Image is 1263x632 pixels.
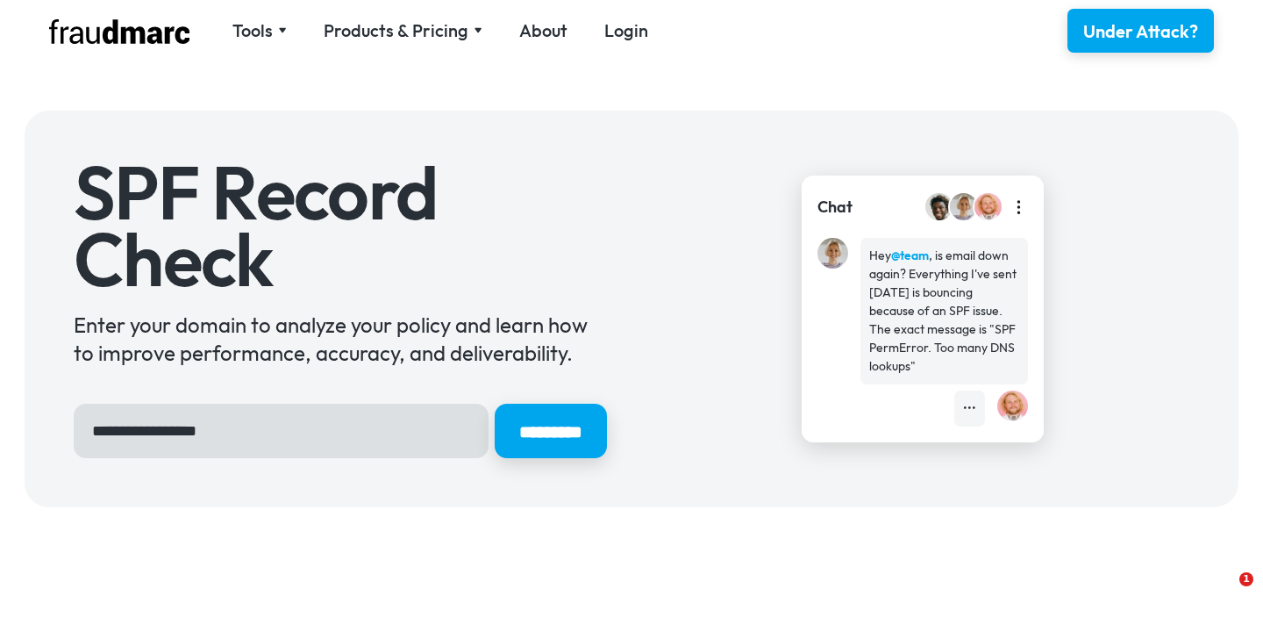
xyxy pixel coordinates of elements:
[817,196,853,219] div: Chat
[869,247,1019,376] div: Hey , is email down again? Everything I've sent [DATE] is bouncing because of an SPF issue. The e...
[74,404,607,458] form: Hero Sign Up Form
[232,18,287,43] div: Tools
[1203,572,1245,614] iframe: Intercom live chat
[324,18,482,43] div: Products & Pricing
[519,18,567,43] a: About
[74,160,607,292] h1: SPF Record Check
[891,248,929,263] strong: @team
[324,18,468,43] div: Products & Pricing
[74,311,607,367] div: Enter your domain to analyze your policy and learn how to improve performance, accuracy, and deli...
[963,399,976,418] div: •••
[1239,572,1253,586] span: 1
[604,18,648,43] a: Login
[1067,9,1214,53] a: Under Attack?
[1083,19,1198,44] div: Under Attack?
[232,18,273,43] div: Tools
